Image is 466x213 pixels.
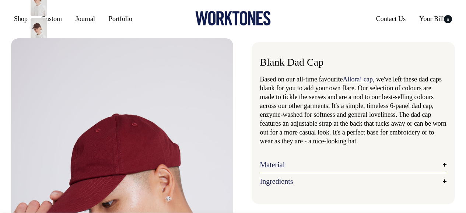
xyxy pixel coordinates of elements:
img: espresso [31,18,47,44]
a: Portfolio [106,12,135,25]
a: Custom [38,12,65,25]
span: 0 [444,15,452,23]
a: Shop [11,12,31,25]
a: Material [260,160,447,169]
a: Contact Us [373,12,409,25]
a: Journal [73,12,98,25]
a: Your Bill0 [416,12,455,25]
a: Ingredients [260,177,447,186]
